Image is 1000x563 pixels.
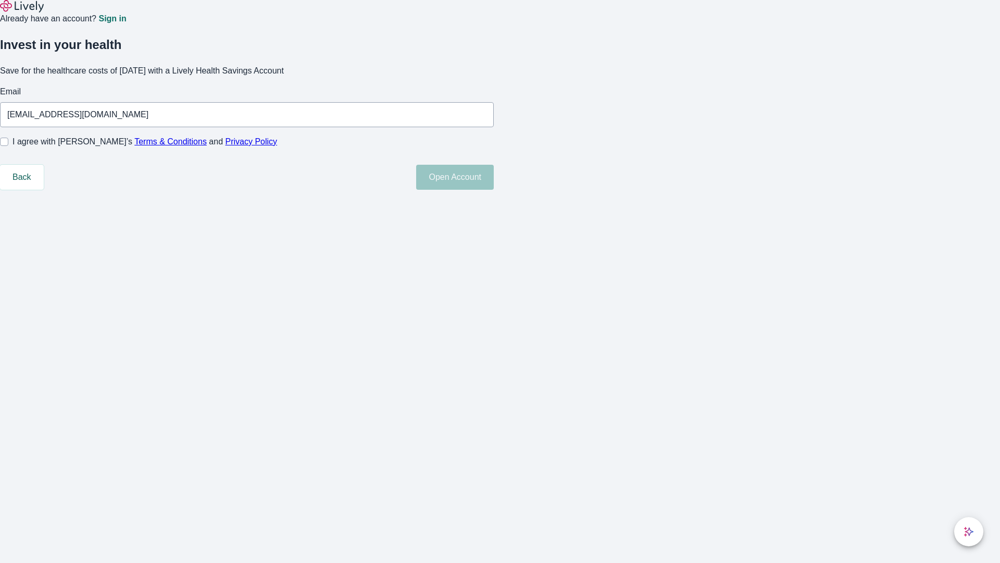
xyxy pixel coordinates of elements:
button: chat [954,517,983,546]
a: Privacy Policy [226,137,278,146]
svg: Lively AI Assistant [964,527,974,537]
span: I agree with [PERSON_NAME]’s and [12,136,277,148]
a: Terms & Conditions [134,137,207,146]
a: Sign in [98,15,126,23]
